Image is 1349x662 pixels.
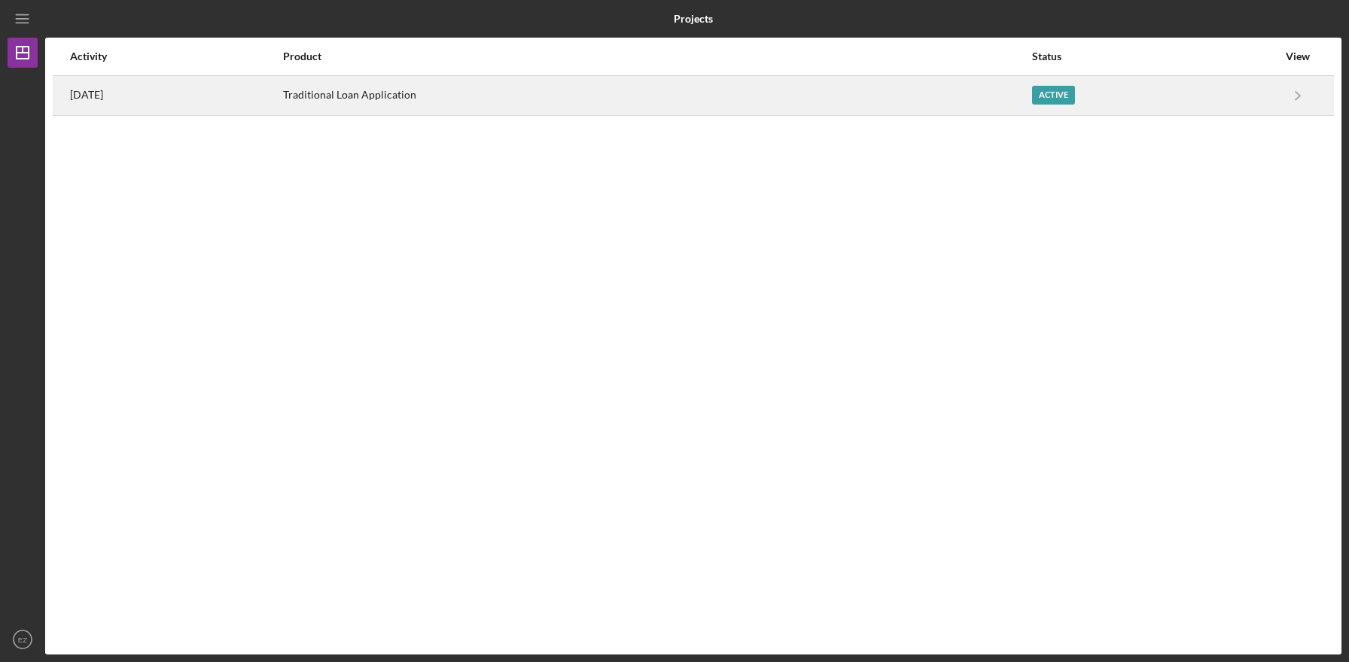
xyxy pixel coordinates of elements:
div: Traditional Loan Application [283,77,1031,114]
b: Projects [674,13,713,25]
div: Activity [70,50,282,62]
div: Status [1032,50,1277,62]
text: EZ [18,636,27,644]
time: 2025-08-01 15:28 [70,89,103,101]
div: Active [1032,86,1075,105]
button: EZ [8,624,38,654]
div: Product [283,50,1031,62]
div: View [1279,50,1317,62]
